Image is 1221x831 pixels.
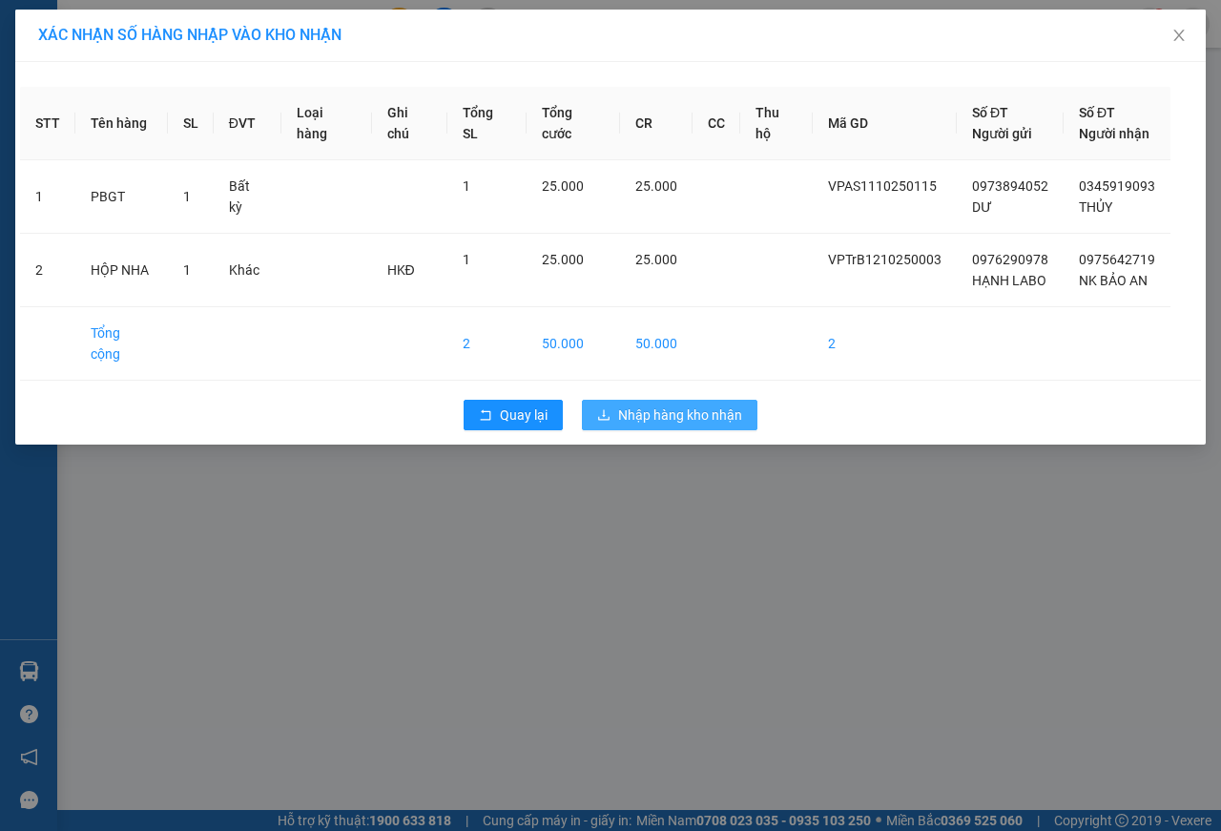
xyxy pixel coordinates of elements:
[1079,178,1155,194] span: 0345919093
[1079,199,1112,215] span: THỦY
[95,121,203,135] span: VPMC1210250003
[972,105,1008,120] span: Số ĐT
[635,178,677,194] span: 25.000
[618,405,742,426] span: Nhập hàng kho nhận
[151,57,262,81] span: 01 Võ Văn Truyện, KP.1, Phường 2
[479,408,492,424] span: rollback
[372,87,448,160] th: Ghi chú
[447,307,527,381] td: 2
[813,87,957,160] th: Mã GD
[1079,273,1148,288] span: NK BẢO AN
[151,10,261,27] strong: ĐỒNG PHƯỚC
[214,87,281,160] th: ĐVT
[42,138,116,150] span: 06:55:50 [DATE]
[1079,252,1155,267] span: 0975642719
[6,123,202,135] span: [PERSON_NAME]:
[1079,126,1149,141] span: Người nhận
[75,307,168,381] td: Tổng cộng
[52,103,234,118] span: -----------------------------------------
[20,160,75,234] td: 1
[1079,105,1115,120] span: Số ĐT
[447,87,527,160] th: Tổng SL
[214,234,281,307] td: Khác
[972,252,1048,267] span: 0976290978
[542,178,584,194] span: 25.000
[972,199,992,215] span: DƯ
[151,85,234,96] span: Hotline: 19001152
[972,126,1032,141] span: Người gửi
[972,178,1048,194] span: 0973894052
[620,307,693,381] td: 50.000
[214,160,281,234] td: Bất kỳ
[828,252,942,267] span: VPTrB1210250003
[281,87,372,160] th: Loại hàng
[500,405,548,426] span: Quay lại
[7,11,92,95] img: logo
[527,307,620,381] td: 50.000
[6,138,116,150] span: In ngày:
[463,178,470,194] span: 1
[20,87,75,160] th: STT
[75,234,168,307] td: HỘP NHA
[620,87,693,160] th: CR
[527,87,620,160] th: Tổng cước
[1152,10,1206,63] button: Close
[813,307,957,381] td: 2
[1171,28,1187,43] span: close
[75,160,168,234] td: PBGT
[597,408,610,424] span: download
[972,273,1046,288] span: HẠNH LABO
[183,189,191,204] span: 1
[75,87,168,160] th: Tên hàng
[635,252,677,267] span: 25.000
[464,400,563,430] button: rollbackQuay lại
[463,252,470,267] span: 1
[740,87,813,160] th: Thu hộ
[168,87,214,160] th: SL
[20,234,75,307] td: 2
[387,262,415,278] span: HKĐ
[542,252,584,267] span: 25.000
[38,26,341,44] span: XÁC NHẬN SỐ HÀNG NHẬP VÀO KHO NHẬN
[582,400,757,430] button: downloadNhập hàng kho nhận
[828,178,937,194] span: VPAS1110250115
[151,31,257,54] span: Bến xe [GEOGRAPHIC_DATA]
[183,262,191,278] span: 1
[693,87,740,160] th: CC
